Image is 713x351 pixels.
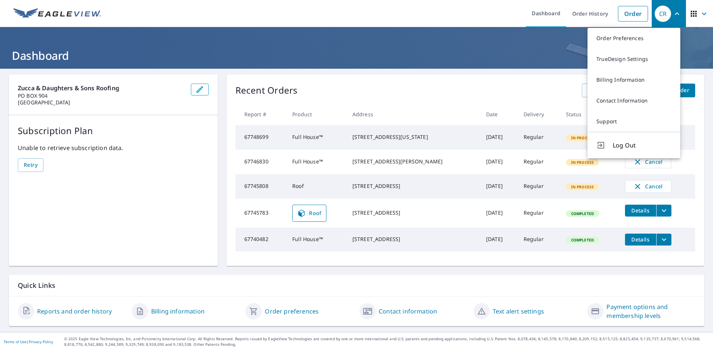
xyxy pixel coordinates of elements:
[618,6,648,22] a: Order
[480,199,518,228] td: [DATE]
[633,157,664,166] span: Cancel
[286,150,346,174] td: Full House™
[518,174,560,199] td: Regular
[24,160,38,170] span: Retry
[235,84,298,97] p: Recent Orders
[37,307,112,316] a: Reports and order history
[235,228,287,251] td: 67740482
[480,174,518,199] td: [DATE]
[480,125,518,150] td: [DATE]
[18,281,695,290] p: Quick Links
[493,307,544,316] a: Text alert settings
[265,307,319,316] a: Order preferences
[518,125,560,150] td: Regular
[286,174,346,199] td: Roof
[625,180,671,193] button: Cancel
[352,235,474,243] div: [STREET_ADDRESS]
[625,234,656,246] button: detailsBtn-67740482
[656,234,671,246] button: filesDropdownBtn-67740482
[151,307,205,316] a: Billing information
[518,228,560,251] td: Regular
[567,184,599,189] span: In Process
[625,205,656,217] button: detailsBtn-67745783
[518,199,560,228] td: Regular
[633,182,664,191] span: Cancel
[13,8,101,19] img: EV Logo
[352,182,474,190] div: [STREET_ADDRESS]
[352,209,474,217] div: [STREET_ADDRESS]
[292,205,326,222] a: Roof
[518,103,560,125] th: Delivery
[518,150,560,174] td: Regular
[18,124,209,137] p: Subscription Plan
[567,160,599,165] span: In Process
[286,228,346,251] td: Full House™
[379,307,437,316] a: Contact information
[587,132,680,158] button: Log Out
[587,28,680,49] a: Order Preferences
[286,125,346,150] td: Full House™
[235,125,287,150] td: 67748699
[18,158,43,172] button: Retry
[656,205,671,217] button: filesDropdownBtn-67745783
[4,339,53,344] p: |
[613,141,671,150] span: Log Out
[655,6,671,22] div: CR
[235,150,287,174] td: 67746830
[18,92,185,99] p: PO BOX 904
[4,339,27,344] a: Terms of Use
[286,103,346,125] th: Product
[606,302,695,320] a: Payment options and membership levels
[297,209,322,218] span: Roof
[625,156,671,168] button: Cancel
[235,199,287,228] td: 67745783
[480,150,518,174] td: [DATE]
[560,103,619,125] th: Status
[629,236,652,243] span: Details
[352,158,474,165] div: [STREET_ADDRESS][PERSON_NAME]
[480,228,518,251] td: [DATE]
[352,133,474,141] div: [STREET_ADDRESS][US_STATE]
[235,174,287,199] td: 67745808
[587,111,680,132] a: Support
[587,49,680,69] a: TrueDesign Settings
[567,237,598,243] span: Completed
[480,103,518,125] th: Date
[235,103,287,125] th: Report #
[629,207,652,214] span: Details
[18,143,209,152] p: Unable to retrieve subscription data.
[582,84,635,97] a: View All Orders
[18,84,185,92] p: Zucca & Daughters & Sons Roofing
[9,48,704,63] h1: Dashboard
[18,99,185,106] p: [GEOGRAPHIC_DATA]
[567,135,599,140] span: In Process
[64,336,709,347] p: © 2025 Eagle View Technologies, Inc. and Pictometry International Corp. All Rights Reserved. Repo...
[346,103,480,125] th: Address
[587,69,680,90] a: Billing Information
[587,90,680,111] a: Contact Information
[567,211,598,216] span: Completed
[29,339,53,344] a: Privacy Policy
